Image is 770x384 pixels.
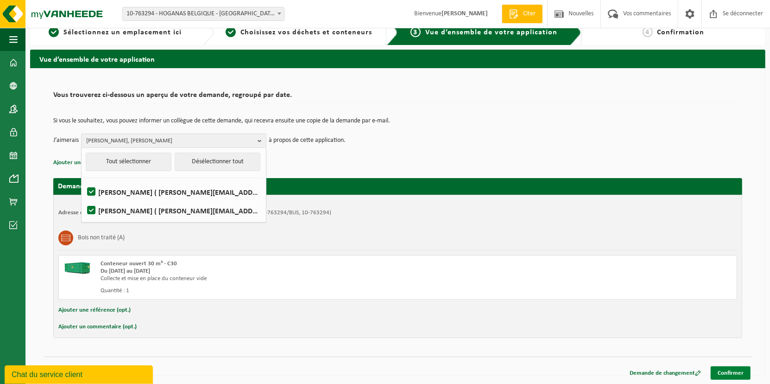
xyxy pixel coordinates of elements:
[53,134,79,147] p: J’aimerais
[122,7,284,21] span: 10-763294 - HOGANAS BELGIUM - ATH
[425,29,557,36] span: Vue d’ensemble de votre application
[86,153,171,171] button: Tout sélectionner
[101,268,150,274] strong: Du [DATE] au [DATE]
[58,321,137,333] button: Ajouter un commentaire (opt.)
[711,366,751,380] a: Confirmer
[226,27,236,37] span: 2
[101,287,435,294] div: Quantité : 1
[442,10,488,17] strong: [PERSON_NAME]
[86,134,254,148] span: [PERSON_NAME], [PERSON_NAME]
[410,27,421,37] span: 3
[53,157,126,169] button: Ajouter une référence (opt.)
[63,260,91,274] img: HK-XC-30-GN-00.png
[58,210,118,216] strong: Adresse du placement :
[53,118,742,124] p: Si vous le souhaitez, vous pouvez informer un collègue de cette demande, qui recevra ensuite une ...
[521,9,538,19] span: Citer
[81,134,266,147] button: [PERSON_NAME], [PERSON_NAME]
[58,304,131,316] button: Ajouter une référence (opt.)
[101,275,435,282] div: Collecte et mise en place du conteneur vide
[123,7,284,20] span: 10-763294 - HOGANAS BELGIUM - ATH
[85,185,261,199] label: [PERSON_NAME] ( [PERSON_NAME][EMAIL_ADDRESS][DOMAIN_NAME] )
[58,183,135,190] strong: Demande pour le [DATE]
[657,29,705,36] span: Confirmation
[502,5,543,23] a: Citer
[53,91,742,104] h2: Vous trouverez ci-dessous un aperçu de votre demande, regroupé par date.
[85,204,261,218] label: [PERSON_NAME] ( [PERSON_NAME][EMAIL_ADDRESS][DOMAIN_NAME] )
[414,10,488,17] font: Bienvenue
[49,27,59,37] span: 1
[219,27,379,38] a: 2Choisissez vos déchets et conteneurs
[240,29,372,36] span: Choisissez vos déchets et conteneurs
[30,50,765,68] h2: Vue d’ensemble de votre application
[5,364,155,384] iframe: chat widget
[623,366,708,380] a: Demande de changement
[101,261,177,267] span: Conteneur ouvert 30 m³ - C30
[35,27,196,38] a: 1Sélectionnez un emplacement ici
[269,134,346,147] p: à propos de cette application.
[78,230,125,245] h3: Bois non traité (A)
[643,27,653,37] span: 4
[63,29,182,36] span: Sélectionnez un emplacement ici
[175,153,260,171] button: Désélectionner tout
[630,370,695,376] font: Demande de changement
